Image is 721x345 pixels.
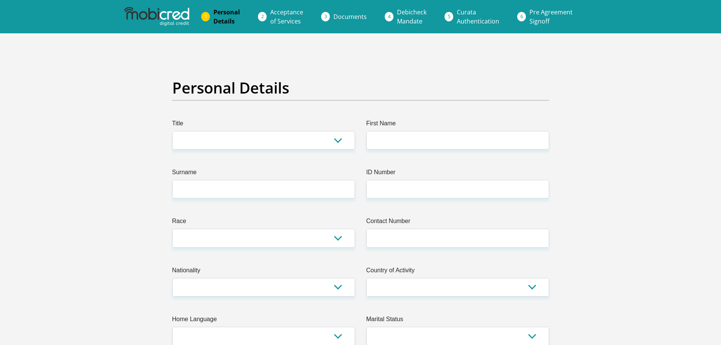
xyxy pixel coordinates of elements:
label: Surname [172,168,355,180]
label: ID Number [366,168,549,180]
span: Curata Authentication [457,8,499,25]
label: Contact Number [366,217,549,229]
label: Nationality [172,266,355,278]
span: Acceptance of Services [270,8,303,25]
h2: Personal Details [172,79,549,97]
input: Contact Number [366,229,549,247]
label: Marital Status [366,315,549,327]
label: Title [172,119,355,131]
a: Pre AgreementSignoff [523,5,579,29]
a: Documents [327,9,373,24]
a: PersonalDetails [207,5,246,29]
span: Pre Agreement Signoff [529,8,573,25]
img: mobicred logo [124,7,189,26]
input: ID Number [366,180,549,198]
a: DebicheckMandate [391,5,433,29]
label: Race [172,217,355,229]
input: First Name [366,131,549,150]
label: Home Language [172,315,355,327]
span: Debicheck Mandate [397,8,427,25]
input: Surname [172,180,355,198]
label: Country of Activity [366,266,549,278]
span: Documents [333,12,367,21]
label: First Name [366,119,549,131]
a: Acceptanceof Services [264,5,309,29]
span: Personal Details [213,8,240,25]
a: CurataAuthentication [451,5,505,29]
